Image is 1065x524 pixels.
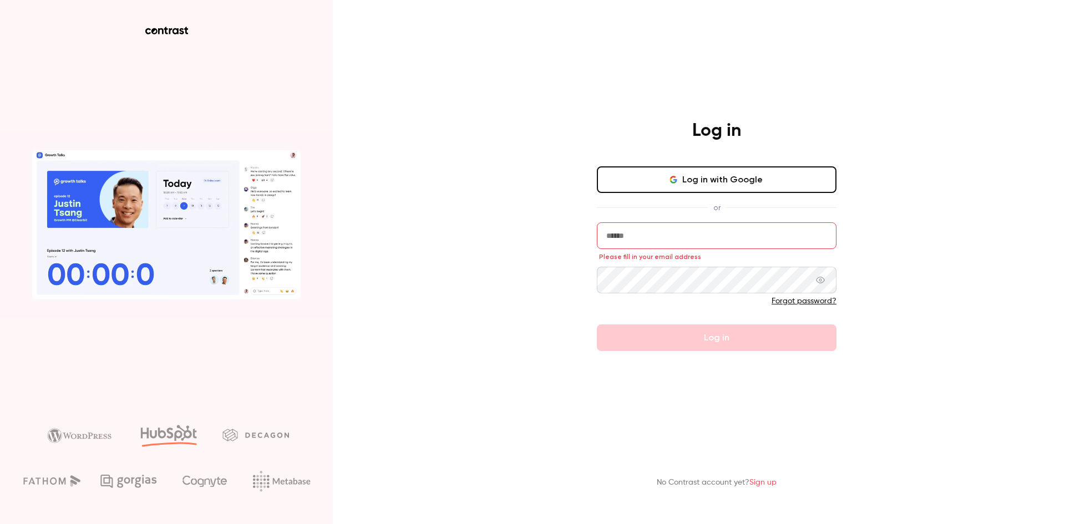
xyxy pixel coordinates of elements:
img: decagon [222,429,289,441]
a: Forgot password? [772,297,836,305]
span: or [708,202,726,213]
a: Sign up [749,479,777,486]
h4: Log in [692,120,741,142]
span: Please fill in your email address [599,252,701,261]
button: Log in with Google [597,166,836,193]
p: No Contrast account yet? [657,477,777,489]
